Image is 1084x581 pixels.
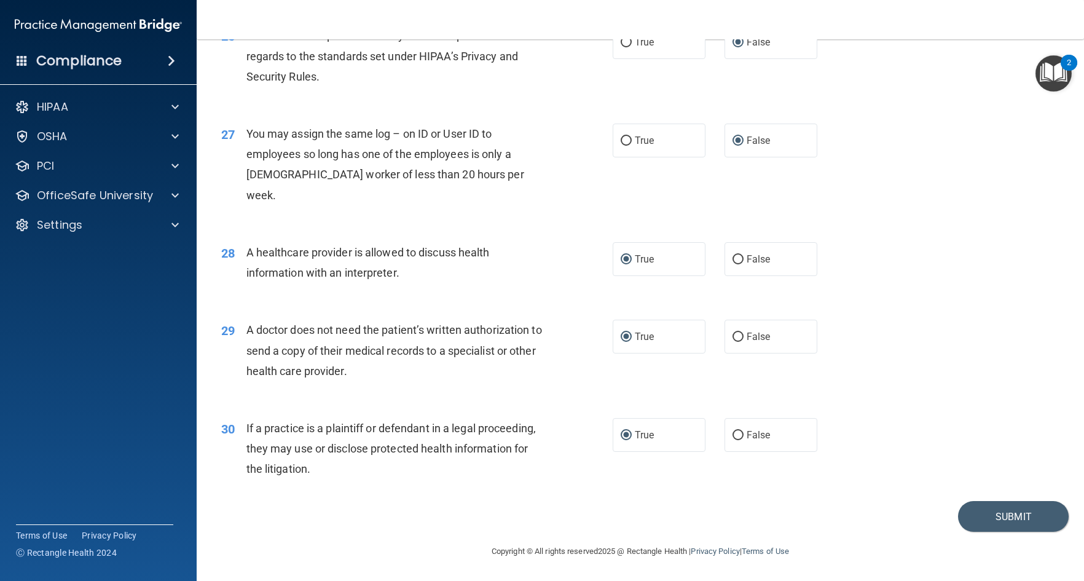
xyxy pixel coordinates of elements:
a: OSHA [15,129,179,144]
span: True [635,331,654,342]
span: A healthcare provider is allowed to discuss health information with an interpreter. [246,246,490,279]
span: 30 [221,422,235,437]
span: If a practice is a plaintiff or defendant in a legal proceeding, they may use or disclose protect... [246,422,536,475]
span: True [635,36,654,48]
a: Terms of Use [16,529,67,542]
span: Ⓒ Rectangle Health 2024 [16,547,117,559]
input: True [621,431,632,440]
span: True [635,429,654,441]
img: PMB logo [15,13,182,38]
input: True [621,38,632,47]
p: OSHA [37,129,68,144]
div: Copyright © All rights reserved 2025 @ Rectangle Health | | [416,532,865,571]
p: PCI [37,159,54,173]
a: HIPAA [15,100,179,114]
h4: Compliance [36,52,122,69]
span: False [747,331,771,342]
span: False [747,135,771,146]
input: False [732,136,744,146]
input: False [732,38,744,47]
input: True [621,333,632,342]
a: OfficeSafe University [15,188,179,203]
p: Settings [37,218,82,232]
span: Practices are required to “certify” their compliance with regards to the standards set under HIPA... [246,29,518,82]
input: False [732,431,744,440]
p: OfficeSafe University [37,188,153,203]
span: True [635,135,654,146]
span: False [747,429,771,441]
button: Open Resource Center, 2 new notifications [1035,55,1072,92]
a: Terms of Use [742,547,789,556]
span: A doctor does not need the patient’s written authorization to send a copy of their medical record... [246,323,542,377]
input: False [732,255,744,264]
iframe: Drift Widget Chat Controller [871,494,1069,543]
span: False [747,36,771,48]
a: Privacy Policy [691,547,739,556]
input: True [621,136,632,146]
span: You may assign the same log – on ID or User ID to employees so long has one of the employees is o... [246,127,524,202]
span: 28 [221,246,235,261]
a: Privacy Policy [82,529,137,542]
span: False [747,253,771,265]
p: HIPAA [37,100,68,114]
a: PCI [15,159,179,173]
input: True [621,255,632,264]
div: 2 [1067,63,1071,79]
span: 27 [221,127,235,142]
span: 29 [221,323,235,338]
span: True [635,253,654,265]
input: False [732,333,744,342]
a: Settings [15,218,179,232]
